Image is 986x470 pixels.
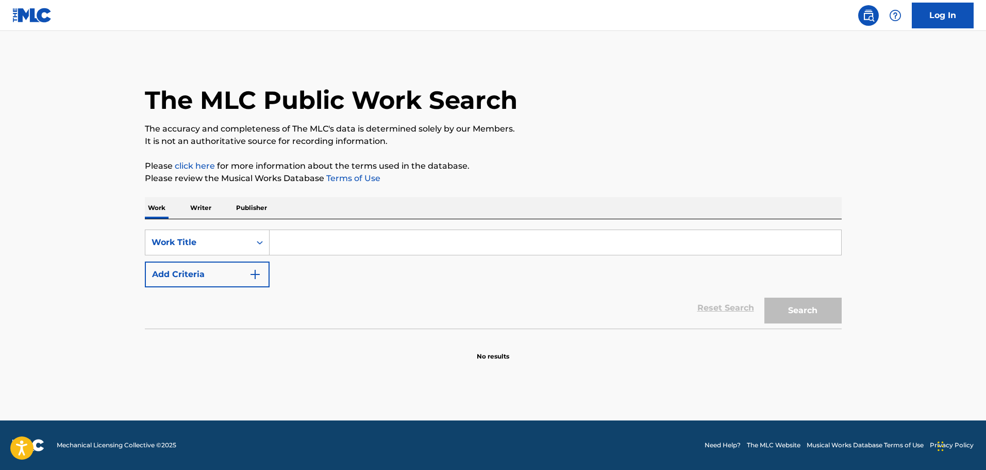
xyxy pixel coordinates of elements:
[145,123,842,135] p: The accuracy and completeness of The MLC's data is determined solely by our Members.
[934,420,986,470] div: Chat-widget
[12,439,44,451] img: logo
[889,9,901,22] img: help
[885,5,906,26] div: Help
[862,9,875,22] img: search
[233,197,270,219] p: Publisher
[145,262,270,287] button: Add Criteria
[747,441,800,450] a: The MLC Website
[145,197,169,219] p: Work
[930,441,974,450] a: Privacy Policy
[477,339,509,361] p: No results
[187,197,214,219] p: Writer
[249,268,261,281] img: 9d2ae6d4665cec9f34b9.svg
[324,173,380,183] a: Terms of Use
[145,135,842,148] p: It is not an authoritative source for recording information.
[938,431,944,462] div: Vedä
[152,236,244,249] div: Work Title
[145,172,842,185] p: Please review the Musical Works Database
[705,441,741,450] a: Need Help?
[175,161,215,171] a: click here
[145,85,517,116] h1: The MLC Public Work Search
[912,3,974,28] a: Log In
[12,8,52,23] img: MLC Logo
[934,420,986,470] iframe: Chat Widget
[145,160,842,172] p: Please for more information about the terms used in the database.
[57,441,176,450] span: Mechanical Licensing Collective © 2025
[858,5,879,26] a: Public Search
[145,230,842,329] form: Search Form
[807,441,924,450] a: Musical Works Database Terms of Use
